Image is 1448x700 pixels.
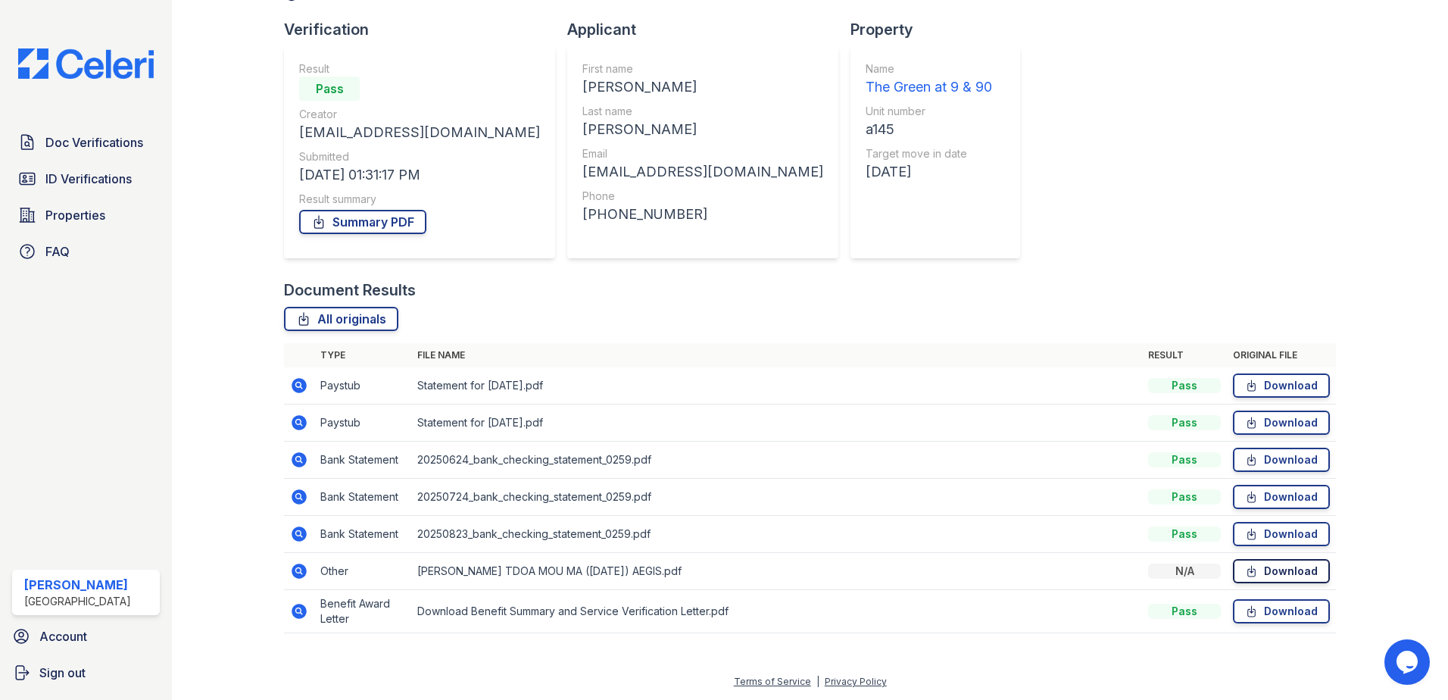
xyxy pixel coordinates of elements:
[1233,411,1330,435] a: Download
[1233,559,1330,583] a: Download
[582,104,823,119] div: Last name
[314,405,411,442] td: Paystub
[411,442,1142,479] td: 20250624_bank_checking_statement_0259.pdf
[734,676,811,687] a: Terms of Service
[866,119,992,140] div: a145
[12,236,160,267] a: FAQ
[24,594,131,609] div: [GEOGRAPHIC_DATA]
[866,146,992,161] div: Target move in date
[582,204,823,225] div: [PHONE_NUMBER]
[284,280,416,301] div: Document Results
[582,146,823,161] div: Email
[816,676,819,687] div: |
[866,61,992,77] div: Name
[1148,415,1221,430] div: Pass
[299,164,540,186] div: [DATE] 01:31:17 PM
[314,367,411,405] td: Paystub
[314,442,411,479] td: Bank Statement
[582,189,823,204] div: Phone
[6,621,166,652] a: Account
[582,119,823,140] div: [PERSON_NAME]
[12,200,160,230] a: Properties
[825,676,887,687] a: Privacy Policy
[411,367,1142,405] td: Statement for [DATE].pdf
[411,590,1142,633] td: Download Benefit Summary and Service Verification Letter.pdf
[567,19,850,40] div: Applicant
[314,343,411,367] th: Type
[299,107,540,122] div: Creator
[45,170,132,188] span: ID Verifications
[299,149,540,164] div: Submitted
[866,77,992,98] div: The Green at 9 & 90
[12,127,160,158] a: Doc Verifications
[582,77,823,98] div: [PERSON_NAME]
[411,343,1142,367] th: File name
[299,61,540,77] div: Result
[582,161,823,183] div: [EMAIL_ADDRESS][DOMAIN_NAME]
[411,553,1142,590] td: [PERSON_NAME] TDOA MOU MA ([DATE]) AEGIS.pdf
[1148,489,1221,505] div: Pass
[314,553,411,590] td: Other
[284,19,567,40] div: Verification
[6,48,166,79] img: CE_Logo_Blue-a8612792a0a2168367f1c8372b55b34899dd931a85d93a1a3d3e32e68fde9ad4.png
[1142,343,1227,367] th: Result
[1233,599,1330,623] a: Download
[1233,522,1330,546] a: Download
[6,658,166,688] a: Sign out
[1233,485,1330,509] a: Download
[314,590,411,633] td: Benefit Award Letter
[299,210,426,234] a: Summary PDF
[45,133,143,152] span: Doc Verifications
[299,77,360,101] div: Pass
[1148,604,1221,619] div: Pass
[1148,527,1221,542] div: Pass
[24,576,131,594] div: [PERSON_NAME]
[850,19,1032,40] div: Property
[45,206,105,224] span: Properties
[12,164,160,194] a: ID Verifications
[582,61,823,77] div: First name
[1233,373,1330,398] a: Download
[1148,452,1221,467] div: Pass
[1148,378,1221,393] div: Pass
[39,664,86,682] span: Sign out
[1384,639,1433,685] iframe: chat widget
[1233,448,1330,472] a: Download
[314,516,411,553] td: Bank Statement
[45,242,70,261] span: FAQ
[39,627,87,645] span: Account
[299,122,540,143] div: [EMAIL_ADDRESS][DOMAIN_NAME]
[411,516,1142,553] td: 20250823_bank_checking_statement_0259.pdf
[866,104,992,119] div: Unit number
[1227,343,1336,367] th: Original file
[866,61,992,98] a: Name The Green at 9 & 90
[314,479,411,516] td: Bank Statement
[866,161,992,183] div: [DATE]
[411,479,1142,516] td: 20250724_bank_checking_statement_0259.pdf
[411,405,1142,442] td: Statement for [DATE].pdf
[284,307,398,331] a: All originals
[1148,564,1221,579] div: N/A
[299,192,540,207] div: Result summary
